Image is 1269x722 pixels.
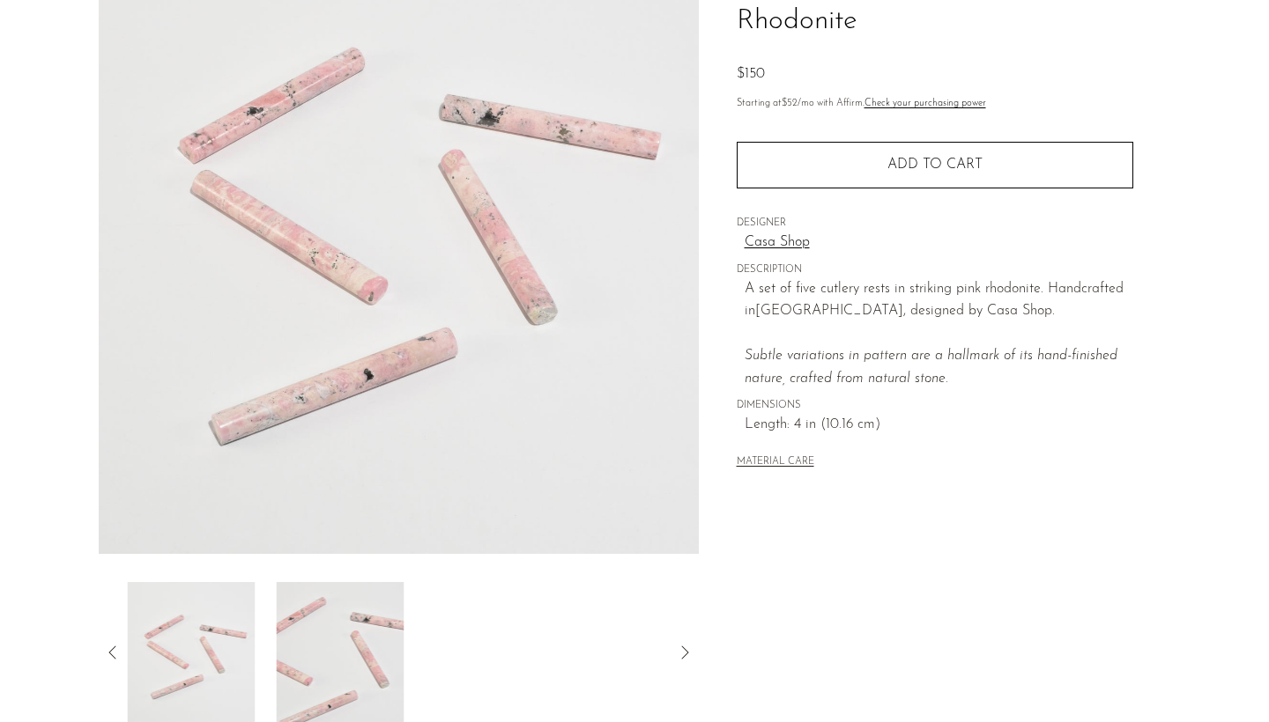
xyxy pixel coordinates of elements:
[737,67,765,81] span: $150
[745,349,1117,386] em: Subtle variations in pattern are a hallmark of its hand-finished nature, crafted from natural stone.
[737,398,1133,414] span: DIMENSIONS
[745,414,1133,437] span: Length: 4 in (10.16 cm)
[737,216,1133,232] span: DESIGNER
[745,278,1133,391] p: A set of five cutlery rests in striking pink rhodonite. Handcrafted in [GEOGRAPHIC_DATA], designe...
[737,142,1133,188] button: Add to cart
[737,96,1133,112] p: Starting at /mo with Affirm.
[865,99,986,108] a: Check your purchasing power - Learn more about Affirm Financing (opens in modal)
[737,456,814,469] button: MATERIAL CARE
[782,99,798,108] span: $52
[745,232,1133,254] a: Casa Shop
[887,158,983,172] span: Add to cart
[737,262,1133,278] span: DESCRIPTION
